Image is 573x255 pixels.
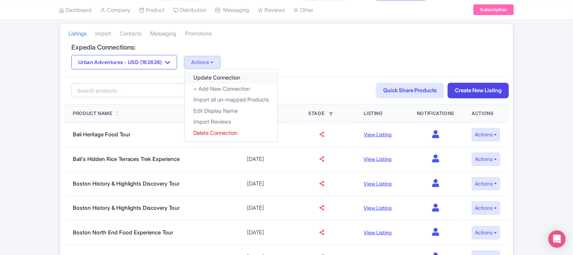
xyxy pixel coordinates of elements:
[95,24,111,44] a: Import
[223,220,289,245] td: [DATE]
[463,105,509,123] th: Actions
[448,83,509,98] a: Create New Listing
[185,72,277,84] a: Update Connection
[73,131,130,138] a: Bali Heritage Food Tour
[364,205,392,211] a: View Listing
[223,147,289,171] td: [DATE]
[185,105,277,116] a: Edit Display Name
[364,229,392,235] a: View Listing
[355,105,408,123] th: Listing
[298,110,347,117] div: Stage
[71,84,192,97] input: Search products...
[73,156,180,162] a: Bali's Hidden Rice Terraces Trek Experience
[185,127,277,139] a: Delete Connection
[73,180,180,187] a: Boston History & Highlights Discovery Tour
[364,156,392,162] a: View Listing
[68,24,87,44] a: Listings
[223,196,289,221] td: [DATE]
[548,230,566,248] div: Open Intercom Messenger
[71,44,502,51] h4: Expedia Connections:
[223,171,289,196] td: [DATE]
[71,55,177,69] button: Urban Adventures - USD (162628)
[73,204,180,211] a: Boston History & Highlights Discovery Tour
[364,131,392,137] a: View Listing
[473,4,514,15] a: Subscription
[329,112,333,116] i: Filter by stage
[185,83,277,94] a: + Add New Connection
[73,110,113,117] div: Product Name
[472,177,500,191] button: Actions
[120,24,142,44] a: Contacts
[472,226,500,239] button: Actions
[185,24,212,44] a: Promotions
[150,24,176,44] a: Messaging
[73,229,173,236] a: Boston North End Food Experience Tour
[472,201,500,215] button: Actions
[184,56,220,68] button: Actions
[472,153,500,166] button: Actions
[364,180,392,187] a: View Listing
[185,94,277,106] a: Import all un-mapped Products
[376,83,444,98] a: Quick Share Products
[185,116,277,128] a: Import Reviews
[408,105,463,123] th: Notifications
[472,128,500,141] button: Actions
